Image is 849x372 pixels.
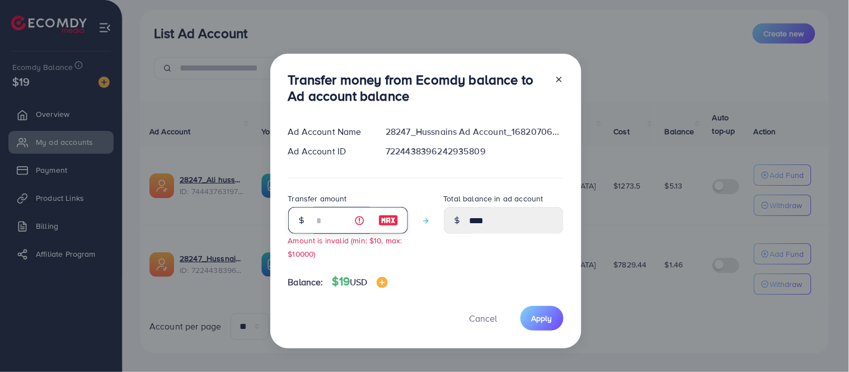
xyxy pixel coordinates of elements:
[279,125,377,138] div: Ad Account Name
[470,312,498,324] span: Cancel
[288,276,323,289] span: Balance:
[288,72,546,104] h3: Transfer money from Ecomdy balance to Ad account balance
[377,125,572,138] div: 28247_Hussnains Ad Account_1682070647889
[532,313,552,324] span: Apply
[377,145,572,158] div: 7224438396242935809
[279,145,377,158] div: Ad Account ID
[378,214,398,227] img: image
[377,277,388,288] img: image
[801,322,841,364] iframe: Chat
[350,276,367,288] span: USD
[520,306,564,330] button: Apply
[444,193,543,204] label: Total balance in ad account
[456,306,512,330] button: Cancel
[332,275,388,289] h4: $19
[288,235,402,258] small: Amount is invalid (min: $10, max: $10000)
[288,193,347,204] label: Transfer amount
